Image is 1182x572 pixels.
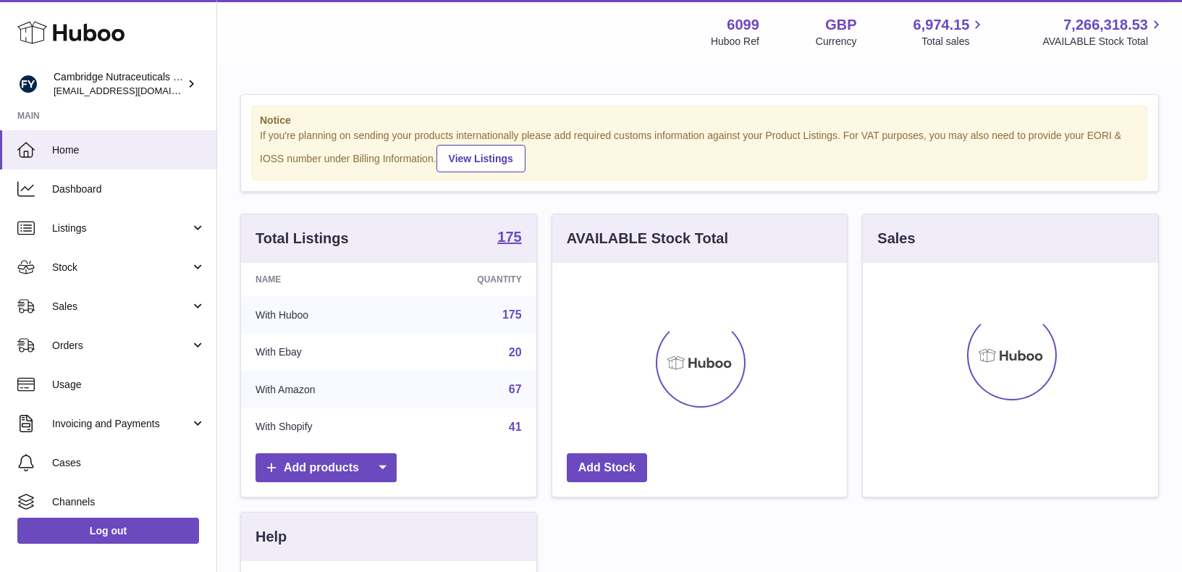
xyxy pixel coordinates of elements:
[52,261,190,274] span: Stock
[436,145,525,172] a: View Listings
[1042,15,1165,49] a: 7,266,318.53 AVAILABLE Stock Total
[17,518,199,544] a: Log out
[260,114,1139,127] strong: Notice
[52,417,190,431] span: Invoicing and Payments
[1042,35,1165,49] span: AVAILABLE Stock Total
[497,230,521,247] a: 175
[497,230,521,244] strong: 175
[52,300,190,314] span: Sales
[567,453,647,483] a: Add Stock
[402,263,536,296] th: Quantity
[241,408,402,446] td: With Shopify
[52,222,190,235] span: Listings
[502,308,522,321] a: 175
[1063,15,1148,35] span: 7,266,318.53
[52,143,206,157] span: Home
[509,383,522,395] a: 67
[52,495,206,509] span: Channels
[509,421,522,433] a: 41
[54,70,184,98] div: Cambridge Nutraceuticals Ltd
[877,229,915,248] h3: Sales
[52,456,206,470] span: Cases
[509,346,522,358] a: 20
[260,129,1139,172] div: If you're planning on sending your products internationally please add required customs informati...
[52,378,206,392] span: Usage
[241,296,402,334] td: With Huboo
[816,35,857,49] div: Currency
[921,35,986,49] span: Total sales
[256,229,349,248] h3: Total Listings
[241,371,402,408] td: With Amazon
[241,263,402,296] th: Name
[256,453,397,483] a: Add products
[913,15,987,49] a: 6,974.15 Total sales
[52,339,190,353] span: Orders
[567,229,728,248] h3: AVAILABLE Stock Total
[913,15,970,35] span: 6,974.15
[727,15,759,35] strong: 6099
[52,182,206,196] span: Dashboard
[241,334,402,371] td: With Ebay
[825,15,856,35] strong: GBP
[54,85,213,96] span: [EMAIL_ADDRESS][DOMAIN_NAME]
[711,35,759,49] div: Huboo Ref
[17,73,39,95] img: huboo@camnutra.com
[256,527,287,547] h3: Help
